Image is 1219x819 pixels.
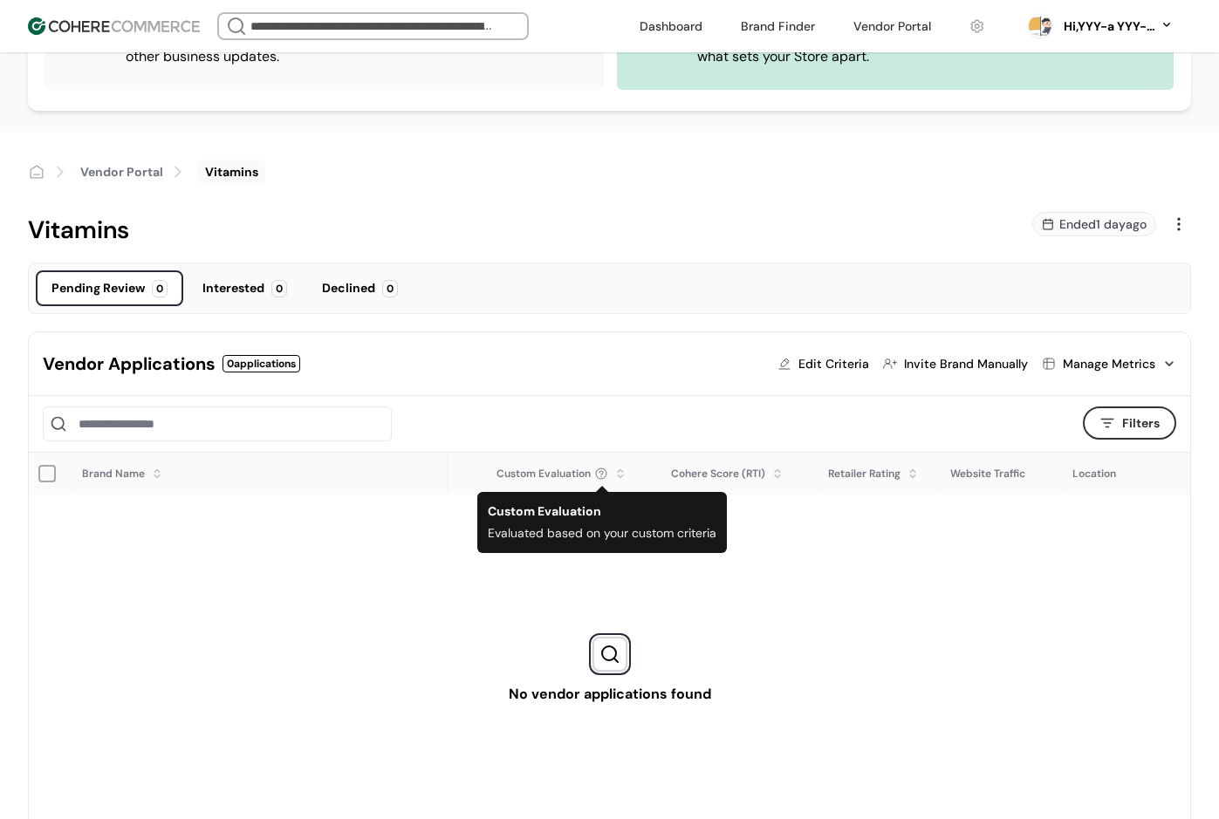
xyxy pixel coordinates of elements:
[798,355,869,373] div: Edit Criteria
[1060,17,1174,36] button: Hi,YYY-a YYY-aa
[1083,406,1176,440] button: Filters
[28,160,1191,184] nav: breadcrumb
[1027,13,1053,39] svg: 0 percent
[950,467,1025,481] span: Website Traffic
[43,351,216,377] div: Vendor Applications
[904,355,1028,373] div: Invite Brand Manually
[1032,212,1156,236] div: Ended 1 day ago
[80,163,163,181] a: Vendor Portal
[1063,355,1155,373] div: Manage Metrics
[51,279,145,297] div: Pending Review
[828,466,901,481] div: Retailer Rating
[202,279,264,297] div: Interested
[82,466,145,481] div: Brand Name
[382,280,398,297] div: 0
[205,163,258,181] div: Vitamins
[509,684,711,705] div: No vendor applications found
[28,17,200,35] img: Cohere Logo
[28,212,1018,249] div: Vitamins
[671,466,765,481] div: Cohere Score (RTI)
[1060,17,1156,36] div: Hi, YYY-a YYY-aa
[223,355,300,372] div: 0 applications
[1072,467,1116,481] span: Location
[322,279,375,297] div: Declined
[152,280,168,297] div: 0
[497,466,591,481] span: Custom Evaluation
[271,280,287,297] div: 0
